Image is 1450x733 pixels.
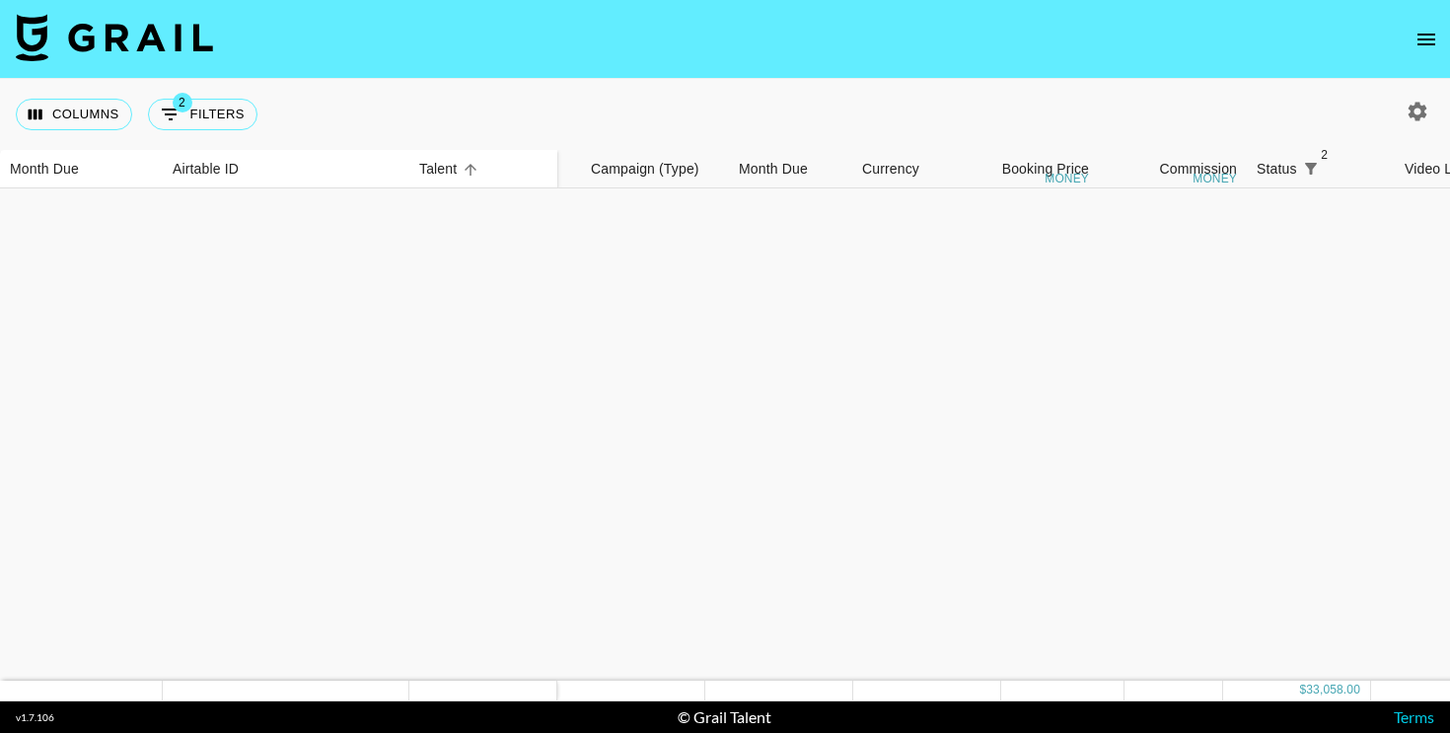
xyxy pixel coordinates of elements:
[739,150,808,188] div: Month Due
[1045,173,1089,184] div: money
[581,150,729,188] div: Campaign (Type)
[1297,155,1325,183] div: 2 active filters
[729,150,852,188] div: Month Due
[148,99,257,130] button: Show filters
[1257,150,1297,188] div: Status
[409,150,557,188] div: Talent
[1306,682,1360,698] div: 33,058.00
[1315,145,1335,165] span: 2
[1394,707,1434,726] a: Terms
[16,99,132,130] button: Select columns
[10,150,79,188] div: Month Due
[163,150,409,188] div: Airtable ID
[1159,150,1237,188] div: Commission
[419,150,457,188] div: Talent
[173,150,239,188] div: Airtable ID
[1299,682,1306,698] div: $
[16,711,54,724] div: v 1.7.106
[862,150,919,188] div: Currency
[1297,155,1325,183] button: Show filters
[1193,173,1237,184] div: money
[1002,150,1089,188] div: Booking Price
[457,156,484,183] button: Sort
[678,707,771,727] div: © Grail Talent
[852,150,951,188] div: Currency
[173,93,192,112] span: 2
[1325,155,1352,183] button: Sort
[591,150,699,188] div: Campaign (Type)
[1247,150,1395,188] div: Status
[1407,20,1446,59] button: open drawer
[16,14,213,61] img: Grail Talent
